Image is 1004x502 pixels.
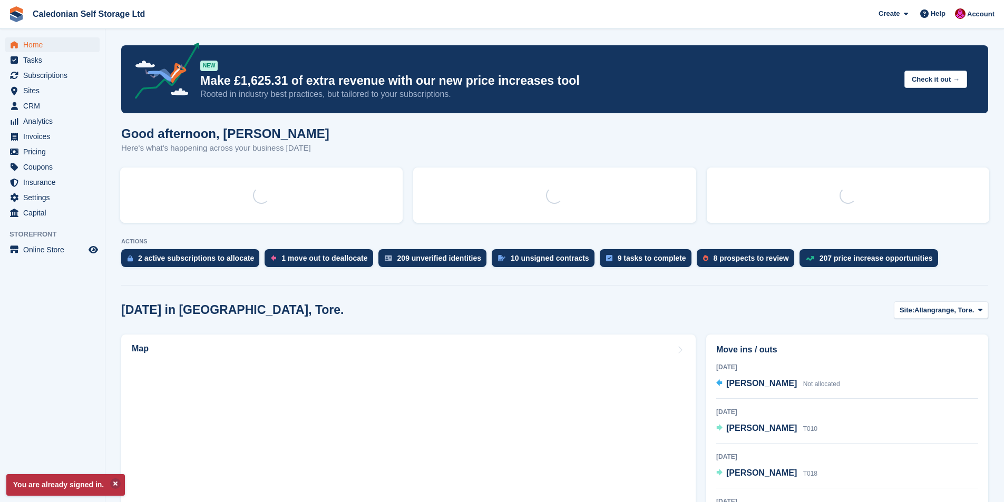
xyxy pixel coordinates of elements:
span: T010 [803,425,817,432]
span: Create [879,8,900,19]
span: Invoices [23,129,86,144]
span: Home [23,37,86,52]
span: Sites [23,83,86,98]
a: menu [5,160,100,174]
div: [DATE] [716,362,978,372]
p: ACTIONS [121,238,988,245]
span: [PERSON_NAME] [726,468,797,477]
span: T018 [803,470,817,477]
a: 9 tasks to complete [600,249,697,272]
div: [DATE] [716,452,978,461]
a: menu [5,242,100,257]
img: task-75834270c22a3079a89374b754ae025e5fb1db73e45f91037f5363f120a921f8.svg [606,255,612,261]
h1: Good afternoon, [PERSON_NAME] [121,126,329,141]
a: 207 price increase opportunities [800,249,943,272]
img: price-adjustments-announcement-icon-8257ccfd72463d97f412b2fc003d46551f7dbcb40ab6d574587a9cd5c0d94... [126,43,200,103]
a: menu [5,53,100,67]
span: Insurance [23,175,86,190]
div: NEW [200,61,218,71]
img: prospect-51fa495bee0391a8d652442698ab0144808aea92771e9ea1ae160a38d050c398.svg [703,255,708,261]
a: Caledonian Self Storage Ltd [28,5,149,23]
span: [PERSON_NAME] [726,379,797,388]
span: Coupons [23,160,86,174]
a: [PERSON_NAME] Not allocated [716,377,840,391]
span: Allangrange, Tore. [914,305,974,316]
a: menu [5,99,100,113]
a: menu [5,205,100,220]
img: active_subscription_to_allocate_icon-d502201f5373d7db506a760aba3b589e785aa758c864c3986d89f69b8ff3... [128,255,133,262]
div: 10 unsigned contracts [511,254,589,262]
button: Site: Allangrange, Tore. [894,301,988,319]
div: 1 move out to deallocate [281,254,367,262]
span: CRM [23,99,86,113]
img: stora-icon-8386f47178a22dfd0bd8f6a31ec36ba5ce8667c1dd55bd0f319d3a0aa187defe.svg [8,6,24,22]
a: 1 move out to deallocate [265,249,378,272]
a: menu [5,83,100,98]
span: Tasks [23,53,86,67]
img: Donald Mathieson [955,8,966,19]
a: [PERSON_NAME] T018 [716,467,817,480]
span: Storefront [9,229,105,240]
img: contract_signature_icon-13c848040528278c33f63329250d36e43548de30e8caae1d1a13099fd9432cc5.svg [498,255,505,261]
span: Help [931,8,945,19]
a: menu [5,114,100,129]
div: 207 price increase opportunities [820,254,933,262]
a: 10 unsigned contracts [492,249,600,272]
a: menu [5,37,100,52]
span: Settings [23,190,86,205]
span: Not allocated [803,380,840,388]
a: Preview store [87,243,100,256]
a: 209 unverified identities [378,249,492,272]
span: Online Store [23,242,86,257]
h2: [DATE] in [GEOGRAPHIC_DATA], Tore. [121,303,344,317]
span: [PERSON_NAME] [726,424,797,432]
a: 2 active subscriptions to allocate [121,249,265,272]
img: move_outs_to_deallocate_icon-f764333ba52eb49d3ac5e1228854f67142a1ed5810a6f6cc68b1a99e826820c5.svg [271,255,276,261]
span: Analytics [23,114,86,129]
a: [PERSON_NAME] T010 [716,422,817,436]
div: [DATE] [716,407,978,417]
p: Make £1,625.31 of extra revenue with our new price increases tool [200,73,896,88]
a: menu [5,68,100,83]
a: menu [5,129,100,144]
span: Account [967,9,995,19]
a: menu [5,190,100,205]
p: Here's what's happening across your business [DATE] [121,142,329,154]
h2: Map [132,344,149,353]
a: menu [5,144,100,159]
span: Pricing [23,144,86,159]
div: 2 active subscriptions to allocate [138,254,254,262]
a: menu [5,175,100,190]
h2: Move ins / outs [716,343,978,356]
p: Rooted in industry best practices, but tailored to your subscriptions. [200,88,896,100]
div: 8 prospects to review [714,254,789,262]
a: 8 prospects to review [697,249,800,272]
button: Check it out → [904,71,967,88]
img: verify_identity-adf6edd0f0f0b5bbfe63781bf79b02c33cf7c696d77639b501bdc392416b5a36.svg [385,255,392,261]
img: price_increase_opportunities-93ffe204e8149a01c8c9dc8f82e8f89637d9d84a8eef4429ea346261dce0b2c0.svg [806,256,814,261]
span: Capital [23,205,86,220]
div: 9 tasks to complete [618,254,686,262]
span: Site: [900,305,914,316]
span: Subscriptions [23,68,86,83]
p: You are already signed in. [6,474,125,496]
div: 209 unverified identities [397,254,482,262]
